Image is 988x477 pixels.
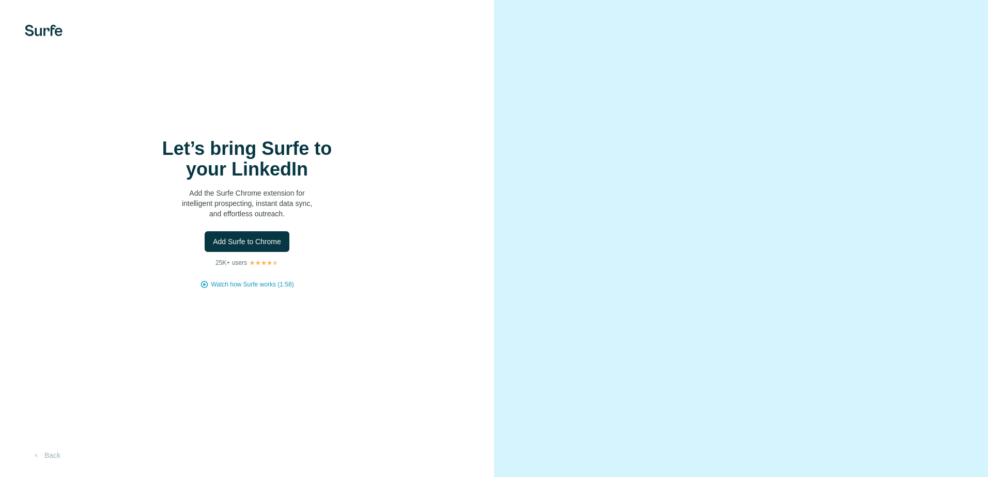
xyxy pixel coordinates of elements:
[211,280,294,289] button: Watch how Surfe works (1:58)
[25,25,63,36] img: Surfe's logo
[249,260,279,266] img: Rating Stars
[205,231,289,252] button: Add Surfe to Chrome
[215,258,247,267] p: 25K+ users
[144,188,350,219] p: Add the Surfe Chrome extension for intelligent prospecting, instant data sync, and effortless out...
[144,138,350,180] h1: Let’s bring Surfe to your LinkedIn
[25,446,68,465] button: Back
[213,236,281,247] span: Add Surfe to Chrome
